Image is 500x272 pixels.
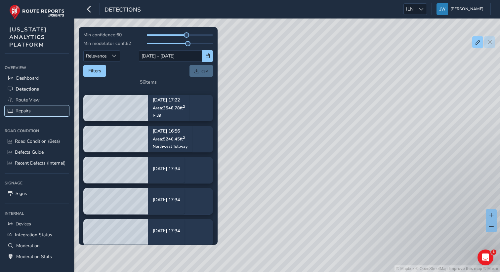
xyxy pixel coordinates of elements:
[491,250,496,255] span: 1
[5,136,69,147] a: Road Condition (Beta)
[5,188,69,199] a: Signs
[5,73,69,84] a: Dashboard
[5,126,69,136] div: Road Condition
[109,51,120,61] div: Sort by Date
[437,3,486,15] button: [PERSON_NAME]
[15,149,44,155] span: Defects Guide
[15,160,65,166] span: Recent Defects (Internal)
[5,63,69,73] div: Overview
[5,105,69,116] a: Repairs
[189,65,213,77] a: csv
[5,209,69,218] div: Internal
[16,86,39,92] span: Detections
[153,144,187,149] div: Northwest Tollway
[153,229,180,233] p: [DATE] 17:34
[5,95,69,105] a: Route View
[16,97,40,103] span: Route View
[16,243,40,249] span: Moderation
[5,84,69,95] a: Detections
[153,198,180,202] p: [DATE] 17:34
[5,147,69,158] a: Defects Guide
[126,40,131,47] span: 62
[5,158,69,169] a: Recent Defects (Internal)
[15,138,60,144] span: Road Condition (Beta)
[84,51,109,61] span: Relevance
[153,167,180,171] p: [DATE] 17:34
[15,232,52,238] span: Integration Status
[183,104,185,109] sup: 2
[16,253,52,260] span: Moderation Stats
[83,65,106,77] button: Filters
[5,240,69,251] a: Moderation
[450,3,483,15] span: [PERSON_NAME]
[16,108,31,114] span: Repairs
[104,6,141,15] span: Detections
[5,178,69,188] div: Signage
[153,98,185,103] p: [DATE] 17:22
[153,113,185,118] div: I- 39
[153,136,185,142] span: Area: 5240.45 ft
[437,3,448,15] img: diamond-layout
[5,218,69,229] a: Devices
[9,26,47,49] span: [US_STATE] ANALYTICS PLATFORM
[183,135,185,140] sup: 2
[83,40,126,47] span: Min modelator conf:
[5,229,69,240] a: Integration Status
[404,4,416,15] span: ILN
[83,32,116,38] span: Min confidence:
[153,129,187,134] p: [DATE] 16:56
[140,79,157,85] div: 56 items
[478,250,493,265] iframe: Intercom live chat
[16,221,31,227] span: Devices
[153,105,185,111] span: Area: 3548.78 ft
[5,251,69,262] a: Moderation Stats
[116,32,122,38] span: 60
[16,75,39,81] span: Dashboard
[16,190,27,197] span: Signs
[9,5,64,19] img: rr logo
